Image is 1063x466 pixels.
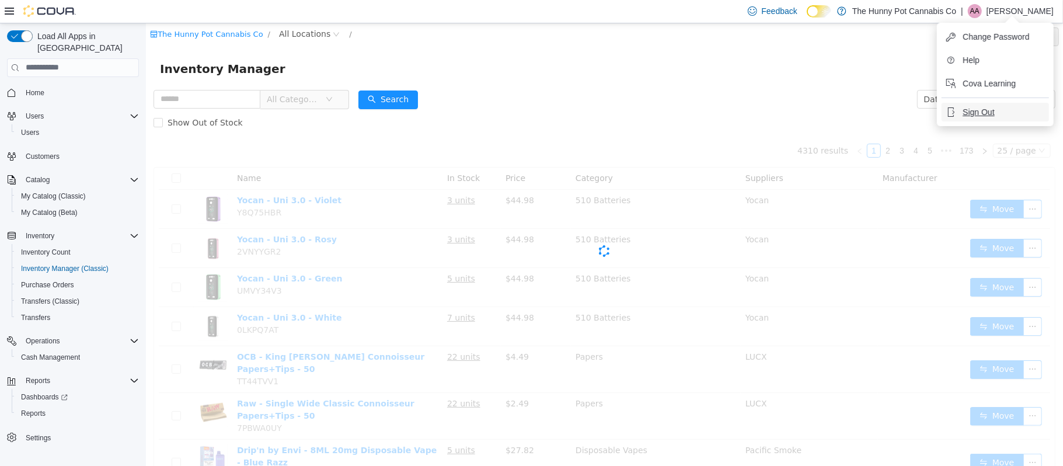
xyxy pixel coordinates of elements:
button: Help [942,51,1049,69]
span: Transfers (Classic) [21,297,79,306]
button: icon: ellipsis [894,4,913,23]
span: All Locations [133,4,184,17]
span: Reports [21,374,139,388]
span: Help [963,54,980,66]
span: AA [970,4,980,18]
span: Settings [21,430,139,444]
span: Users [16,126,139,140]
a: Dashboards [12,389,144,405]
button: Inventory Count [12,244,144,260]
span: Inventory Count [21,248,71,257]
span: Purchase Orders [21,280,74,290]
a: Customers [21,149,64,164]
button: Home [2,84,144,101]
span: Cash Management [16,350,139,364]
span: Users [21,109,139,123]
span: All Categories [121,70,174,82]
span: Home [26,88,44,98]
button: Inventory Manager (Classic) [12,260,144,277]
span: Operations [21,334,139,348]
button: Export Inventory [808,4,895,23]
span: Inventory Manager (Classic) [16,262,139,276]
span: Purchase Orders [16,278,139,292]
button: My Catalog (Beta) [12,204,144,221]
p: | [961,4,963,18]
span: Users [21,128,39,137]
button: Cova Learning [942,74,1049,93]
button: Sign Out [942,103,1049,121]
img: Cova [23,5,76,17]
span: Reports [16,406,139,420]
span: Operations [26,336,60,346]
button: Purchase Orders [12,277,144,293]
button: Catalog [2,172,144,188]
span: Inventory Count [16,245,139,259]
a: Reports [16,406,50,420]
span: Settings [26,433,51,443]
span: Transfers [16,311,139,325]
button: Users [12,124,144,141]
span: Dashboards [21,392,68,402]
button: Transfers (Classic) [12,293,144,309]
span: Inventory [21,229,139,243]
a: Settings [21,431,55,445]
div: Date Added (Newest-Oldest) [778,67,895,85]
a: My Catalog (Beta) [16,206,82,220]
span: Inventory Manager [14,36,147,55]
span: Customers [21,149,139,164]
a: Inventory Manager (Classic) [16,262,113,276]
span: Inventory [26,231,54,241]
span: Transfers [21,313,50,322]
button: Cash Management [12,349,144,366]
a: Home [21,86,49,100]
span: Home [21,85,139,100]
i: icon: shop [4,7,12,15]
span: Customers [26,152,60,161]
button: Operations [21,334,65,348]
a: Cash Management [16,350,85,364]
span: Sign Out [963,106,994,118]
button: Reports [21,374,55,388]
i: icon: down [180,72,187,81]
span: Cash Management [21,353,80,362]
a: Users [16,126,44,140]
span: / [122,6,124,15]
button: Operations [2,333,144,349]
a: Purchase Orders [16,278,79,292]
button: Inventory [2,228,144,244]
span: Reports [26,376,50,385]
a: Dashboards [16,390,72,404]
span: Feedback [762,5,797,17]
i: icon: down [895,72,902,81]
span: Cova Learning [963,78,1016,89]
p: [PERSON_NAME] [987,4,1054,18]
a: My Catalog (Classic) [16,189,90,203]
button: Users [21,109,48,123]
button: Inventory [21,229,59,243]
span: Transfers (Classic) [16,294,139,308]
span: Reports [21,409,46,418]
button: Customers [2,148,144,165]
span: Show Out of Stock [17,95,102,104]
button: Users [2,108,144,124]
span: Load All Apps in [GEOGRAPHIC_DATA] [33,30,139,54]
a: Transfers [16,311,55,325]
span: My Catalog (Beta) [16,206,139,220]
button: Reports [12,405,144,422]
button: Transfers [12,309,144,326]
span: My Catalog (Classic) [16,189,139,203]
span: Users [26,112,44,121]
p: The Hunny Pot Cannabis Co [852,4,956,18]
span: Catalog [21,173,139,187]
span: Inventory Manager (Classic) [21,264,109,273]
button: Change Password [942,27,1049,46]
button: Reports [2,373,144,389]
a: Transfers (Classic) [16,294,84,308]
button: icon: searchSearch [212,67,272,86]
span: Change Password [963,31,1029,43]
button: Catalog [21,173,54,187]
span: Dashboards [16,390,139,404]
span: Catalog [26,175,50,185]
button: My Catalog (Classic) [12,188,144,204]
